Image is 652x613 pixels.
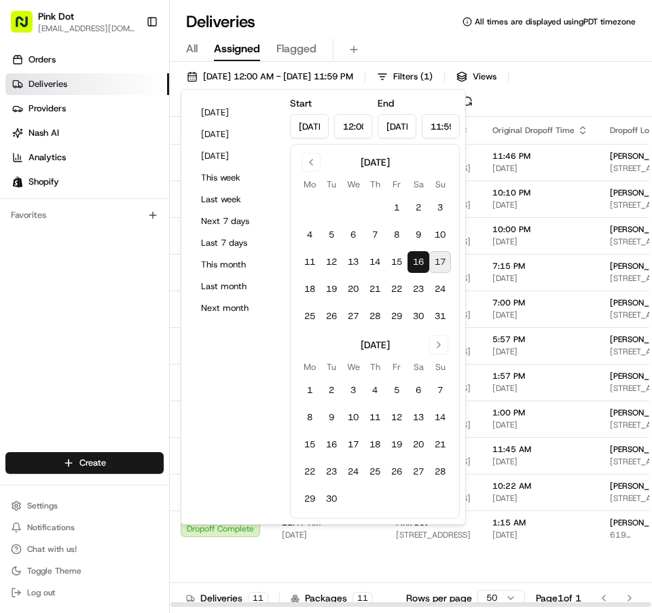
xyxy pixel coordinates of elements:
button: Last week [195,190,276,209]
button: Go to previous month [302,153,321,172]
button: Toggle Theme [5,561,164,580]
button: Settings [5,496,164,515]
span: 10:22 AM [492,481,588,491]
span: Toggle Theme [27,565,81,576]
a: Providers [5,98,169,119]
button: 6 [407,379,429,401]
span: Settings [27,500,58,511]
button: 8 [299,407,321,428]
button: Last 7 days [195,234,276,253]
button: 2 [321,379,342,401]
button: 25 [364,461,386,483]
span: • [113,247,117,258]
th: Friday [386,360,407,374]
span: [DATE] [492,236,588,247]
a: Deliveries [5,73,169,95]
input: Time [334,114,373,138]
a: 📗Knowledge Base [8,298,109,322]
button: 9 [321,407,342,428]
div: 11 [352,592,373,604]
button: 18 [364,434,386,456]
th: Thursday [364,360,386,374]
button: 17 [429,251,451,273]
button: 18 [299,278,321,300]
th: Tuesday [321,360,342,374]
button: 16 [321,434,342,456]
span: [DATE] 12:00 AM - [DATE] 11:59 PM [203,71,353,83]
div: We're available if you need us! [61,143,187,154]
span: 10:00 PM [492,224,588,235]
span: Views [473,71,496,83]
span: Analytics [29,151,66,164]
button: 11 [299,251,321,273]
button: 1 [386,197,407,219]
button: Views [450,67,503,86]
div: Packages [291,591,373,605]
button: 7 [429,379,451,401]
div: 11 [248,592,268,604]
input: Clear [35,88,224,102]
span: Knowledge Base [27,303,104,317]
button: 3 [342,379,364,401]
button: 11 [364,407,386,428]
img: David kim [14,234,35,256]
button: 1 [299,379,321,401]
button: 14 [364,251,386,273]
span: ( 1 ) [420,71,433,83]
button: Filters(1) [371,67,439,86]
span: All [186,41,198,57]
span: [DATE] [492,493,588,504]
span: Chat with us! [27,544,77,555]
button: This month [195,255,276,274]
button: 26 [386,461,407,483]
button: Pink Dot[EMAIL_ADDRESS][DOMAIN_NAME] [5,5,141,38]
input: Date [290,114,329,138]
th: Wednesday [342,360,364,374]
span: 11:45 AM [492,444,588,455]
span: [EMAIL_ADDRESS][DOMAIN_NAME] [38,23,135,34]
button: 10 [429,224,451,246]
span: All times are displayed using PDT timezone [475,16,636,27]
button: 30 [407,305,429,327]
button: Start new chat [231,134,247,150]
div: 💻 [115,305,126,316]
button: 16 [407,251,429,273]
a: Nash AI [5,122,169,144]
span: Flagged [276,41,316,57]
span: Providers [29,103,66,115]
button: 3 [429,197,451,219]
span: Pylon [135,337,164,347]
button: 7 [364,224,386,246]
label: Start [290,97,312,109]
h1: Deliveries [186,11,255,33]
button: 31 [429,305,451,327]
div: Page 1 of 1 [536,591,581,605]
a: Analytics [5,147,169,168]
button: Create [5,452,164,474]
th: Monday [299,177,321,191]
button: 23 [407,278,429,300]
button: 13 [407,407,429,428]
button: This week [195,168,276,187]
input: Date [378,114,416,138]
button: Notifications [5,518,164,537]
label: End [378,97,394,109]
button: 23 [321,461,342,483]
span: [DATE] [120,247,148,258]
button: 27 [342,305,364,327]
span: 5:57 PM [492,334,588,345]
th: Friday [386,177,407,191]
button: [DATE] [195,147,276,166]
button: 14 [429,407,451,428]
div: Favorites [5,204,164,226]
span: [DATE] [492,310,588,320]
a: Shopify [5,171,169,193]
th: Wednesday [342,177,364,191]
th: Saturday [407,177,429,191]
button: 15 [386,251,407,273]
button: Next 7 days [195,212,276,231]
button: 9 [407,224,429,246]
th: Monday [299,360,321,374]
span: 1:00 PM [492,407,588,418]
button: 19 [321,278,342,300]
